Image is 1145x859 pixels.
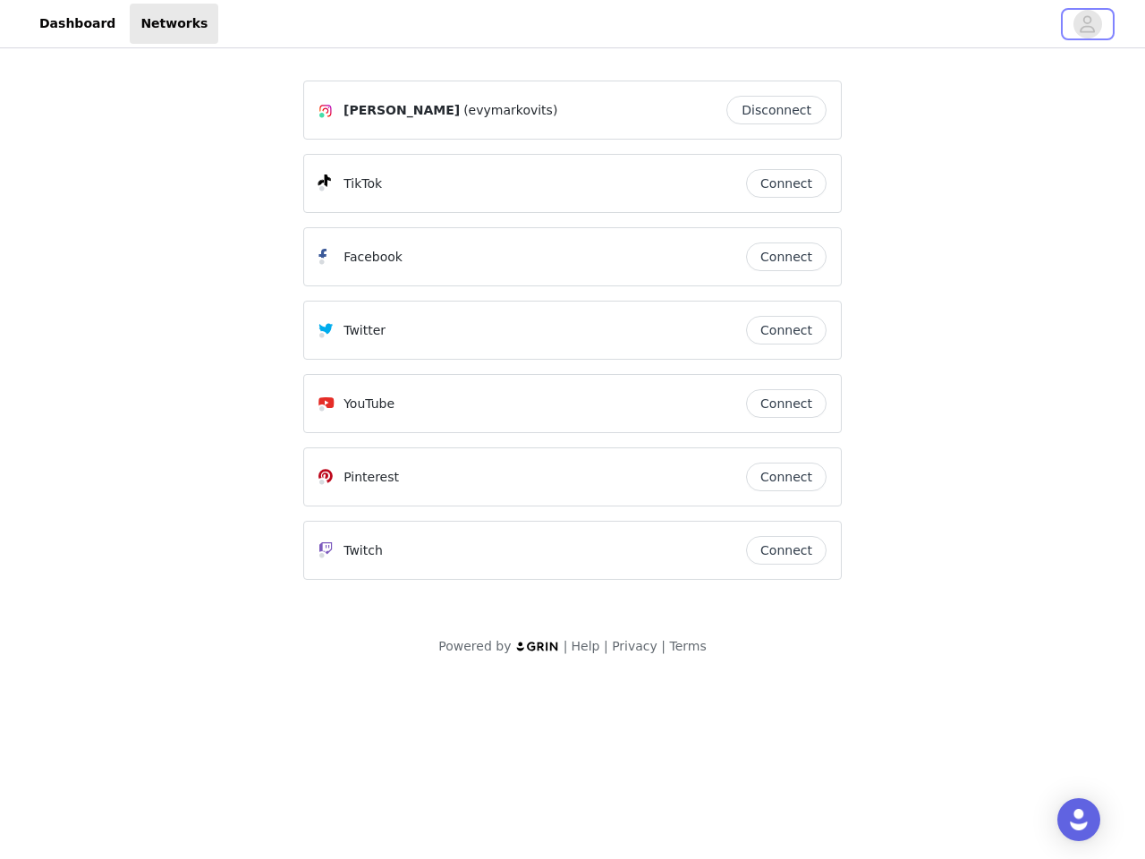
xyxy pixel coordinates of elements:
[130,4,218,44] a: Networks
[343,395,394,413] p: YouTube
[1057,798,1100,841] div: Open Intercom Messenger
[564,639,568,653] span: |
[318,104,333,118] img: Instagram Icon
[746,389,827,418] button: Connect
[746,463,827,491] button: Connect
[343,248,403,267] p: Facebook
[612,639,657,653] a: Privacy
[572,639,600,653] a: Help
[746,536,827,565] button: Connect
[343,174,382,193] p: TikTok
[343,541,383,560] p: Twitch
[746,242,827,271] button: Connect
[343,468,399,487] p: Pinterest
[463,101,557,120] span: (evymarkovits)
[438,639,511,653] span: Powered by
[746,169,827,198] button: Connect
[1079,10,1096,38] div: avatar
[746,316,827,344] button: Connect
[604,639,608,653] span: |
[661,639,666,653] span: |
[515,641,560,652] img: logo
[726,96,827,124] button: Disconnect
[343,101,460,120] span: [PERSON_NAME]
[343,321,386,340] p: Twitter
[29,4,126,44] a: Dashboard
[669,639,706,653] a: Terms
